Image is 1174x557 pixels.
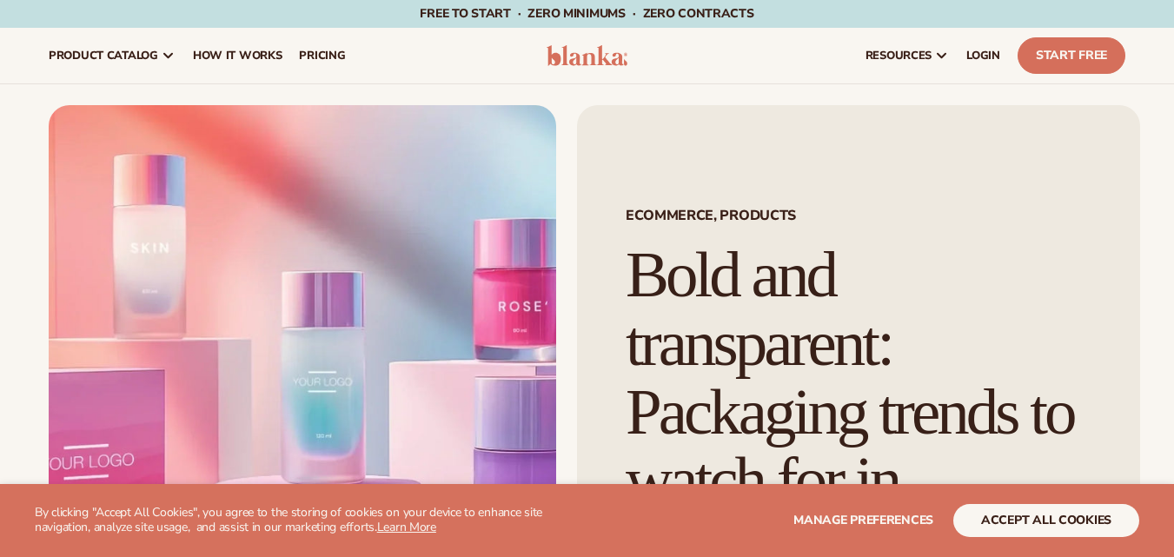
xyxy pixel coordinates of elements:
a: product catalog [40,28,184,83]
span: product catalog [49,49,158,63]
a: How It Works [184,28,291,83]
a: Learn More [377,519,436,535]
button: accept all cookies [953,504,1139,537]
a: resources [857,28,958,83]
a: pricing [290,28,354,83]
span: Manage preferences [793,512,933,528]
p: By clicking "Accept All Cookies", you agree to the storing of cookies on your device to enhance s... [35,506,580,535]
span: How It Works [193,49,282,63]
span: LOGIN [966,49,1000,63]
span: pricing [299,49,345,63]
span: Free to start · ZERO minimums · ZERO contracts [420,5,753,22]
img: logo [547,45,628,66]
span: resources [866,49,932,63]
a: Start Free [1018,37,1125,74]
a: LOGIN [958,28,1009,83]
span: Ecommerce, Products [626,209,1091,222]
button: Manage preferences [793,504,933,537]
